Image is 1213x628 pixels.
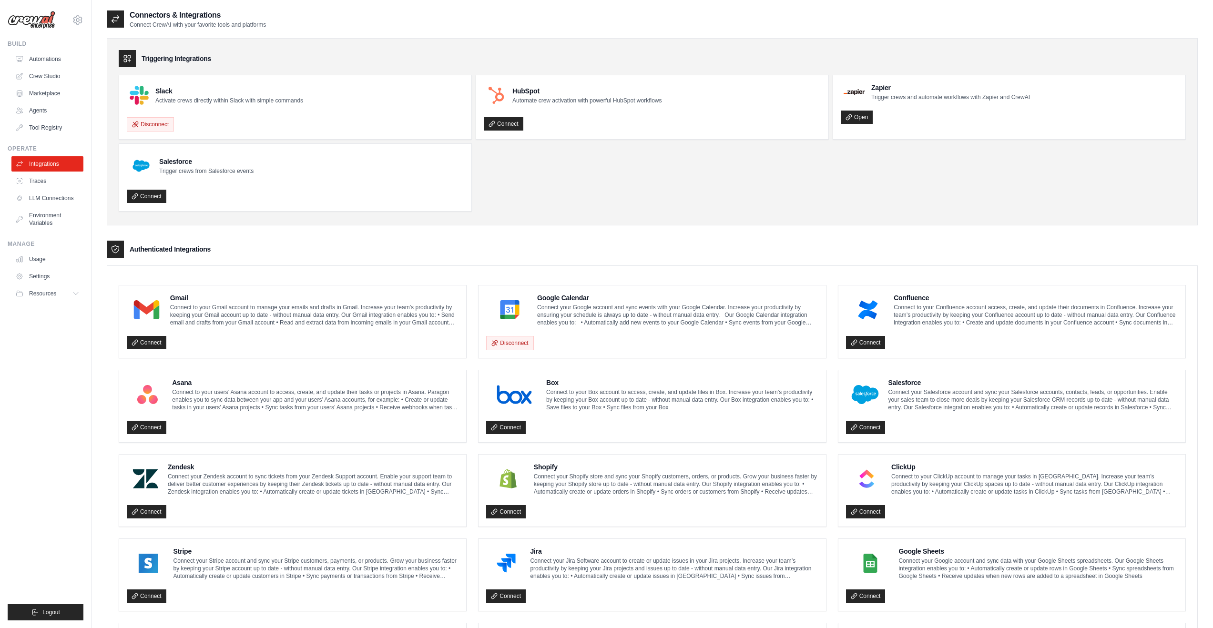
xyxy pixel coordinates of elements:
[871,93,1030,101] p: Trigger crews and automate workflows with Zapier and CrewAI
[11,252,83,267] a: Usage
[846,336,886,349] a: Connect
[142,54,211,63] h3: Triggering Integrations
[846,505,886,518] a: Connect
[130,86,149,105] img: Slack Logo
[8,604,83,620] button: Logout
[130,21,266,29] p: Connect CrewAI with your favorite tools and platforms
[849,300,887,319] img: Confluence Logo
[888,378,1178,387] h4: Salesforce
[489,385,540,404] img: Box Logo
[894,304,1178,326] p: Connect to your Confluence account access, create, and update their documents in Confluence. Incr...
[871,83,1030,92] h4: Zapier
[537,304,818,326] p: Connect your Google account and sync events with your Google Calendar. Increase your productivity...
[891,462,1178,472] h4: ClickUp
[159,167,254,175] p: Trigger crews from Salesforce events
[891,473,1178,496] p: Connect to your ClickUp account to manage your tasks in [GEOGRAPHIC_DATA]. Increase your team’s p...
[130,10,266,21] h2: Connectors & Integrations
[486,336,533,350] button: Disconnect
[487,86,506,105] img: HubSpot Logo
[130,385,165,404] img: Asana Logo
[844,89,865,95] img: Zapier Logo
[11,103,83,118] a: Agents
[172,378,459,387] h4: Asana
[8,11,55,29] img: Logo
[849,385,882,404] img: Salesforce Logo
[11,69,83,84] a: Crew Studio
[11,286,83,301] button: Resources
[11,86,83,101] a: Marketplace
[537,293,818,303] h4: Google Calendar
[130,469,161,488] img: Zendesk Logo
[127,117,174,132] button: Disconnect
[486,505,526,518] a: Connect
[11,173,83,189] a: Traces
[486,421,526,434] a: Connect
[898,547,1178,556] h4: Google Sheets
[8,240,83,248] div: Manage
[484,117,523,131] a: Connect
[127,190,166,203] a: Connect
[130,300,163,319] img: Gmail Logo
[546,378,818,387] h4: Box
[8,40,83,48] div: Build
[130,554,167,573] img: Stripe Logo
[486,589,526,603] a: Connect
[168,462,459,472] h4: Zendesk
[170,304,459,326] p: Connect to your Gmail account to manage your emails and drafts in Gmail. Increase your team’s pro...
[11,156,83,172] a: Integrations
[11,51,83,67] a: Automations
[894,293,1178,303] h4: Confluence
[846,421,886,434] a: Connect
[29,290,56,297] span: Resources
[546,388,818,411] p: Connect to your Box account to access, create, and update files in Box. Increase your team’s prod...
[849,469,885,488] img: ClickUp Logo
[127,336,166,349] a: Connect
[888,388,1178,411] p: Connect your Salesforce account and sync your Salesforce accounts, contacts, leads, or opportunit...
[155,97,303,104] p: Activate crews directly within Slack with simple commands
[42,608,60,616] span: Logout
[155,86,303,96] h4: Slack
[534,462,818,472] h4: Shopify
[11,269,83,284] a: Settings
[512,86,662,96] h4: HubSpot
[173,547,459,556] h4: Stripe
[127,421,166,434] a: Connect
[530,557,818,580] p: Connect your Jira Software account to create or update issues in your Jira projects. Increase you...
[11,120,83,135] a: Tool Registry
[168,473,459,496] p: Connect your Zendesk account to sync tickets from your Zendesk Support account. Enable your suppo...
[130,244,211,254] h3: Authenticated Integrations
[8,145,83,152] div: Operate
[898,557,1178,580] p: Connect your Google account and sync data with your Google Sheets spreadsheets. Our Google Sheets...
[11,191,83,206] a: LLM Connections
[841,111,873,124] a: Open
[127,505,166,518] a: Connect
[846,589,886,603] a: Connect
[512,97,662,104] p: Automate crew activation with powerful HubSpot workflows
[849,554,892,573] img: Google Sheets Logo
[159,157,254,166] h4: Salesforce
[530,547,818,556] h4: Jira
[130,154,153,177] img: Salesforce Logo
[170,293,459,303] h4: Gmail
[127,589,166,603] a: Connect
[489,554,523,573] img: Jira Logo
[489,300,530,319] img: Google Calendar Logo
[534,473,818,496] p: Connect your Shopify store and sync your Shopify customers, orders, or products. Grow your busine...
[173,557,459,580] p: Connect your Stripe account and sync your Stripe customers, payments, or products. Grow your busi...
[172,388,459,411] p: Connect to your users’ Asana account to access, create, and update their tasks or projects in Asa...
[11,208,83,231] a: Environment Variables
[489,469,527,488] img: Shopify Logo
